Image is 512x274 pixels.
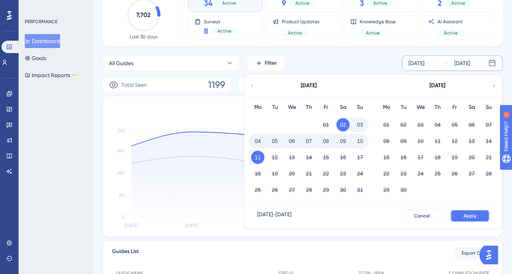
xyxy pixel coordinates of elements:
button: 28 [302,183,315,196]
div: Su [480,103,497,112]
div: Fr [446,103,463,112]
button: 22 [319,167,333,180]
tspan: 0 [122,214,125,220]
tspan: 240 [117,148,125,153]
iframe: UserGuiding AI Assistant Launcher [479,243,503,267]
div: [DATE] [429,81,445,90]
button: 26 [268,183,281,196]
button: 03 [353,118,367,131]
button: 30 [397,183,410,196]
span: Guides List [112,247,139,259]
button: 04 [431,118,444,131]
button: Dashboard [25,34,60,48]
button: 14 [482,134,495,148]
div: [DATE] [454,59,470,68]
span: Product Updates [282,19,319,25]
div: BETA [72,73,79,77]
button: Impact ReportsBETA [25,68,79,82]
span: Surveys [204,19,238,24]
button: 13 [285,151,298,164]
button: 08 [380,134,393,148]
button: 15 [380,151,393,164]
button: Cancel [401,210,443,222]
div: [DATE] - [DATE] [257,210,291,222]
button: 08 [319,134,333,148]
div: Th [429,103,446,112]
span: 8 [204,26,208,36]
button: 04 [251,134,264,148]
span: 1199 [208,79,225,91]
button: 12 [268,151,281,164]
text: 7,702 [136,11,150,19]
button: 11 [251,151,264,164]
button: 10 [353,134,367,148]
div: PERFORMANCE [25,19,57,25]
button: 06 [285,134,298,148]
tspan: 320 [117,128,125,133]
button: 07 [482,118,495,131]
div: We [283,103,300,112]
span: Active [217,28,231,34]
span: Active [444,30,458,36]
span: Knowledge Base [360,19,396,25]
span: Filter [265,59,277,68]
button: 16 [397,151,410,164]
span: Need Help? [18,2,48,11]
span: Apply [464,213,476,219]
div: [DATE] [409,59,424,68]
button: 20 [285,167,298,180]
button: 26 [448,167,461,180]
div: Sa [334,103,352,112]
button: 27 [465,167,478,180]
div: Tu [395,103,412,112]
button: 15 [319,151,333,164]
button: 14 [302,151,315,164]
button: 05 [448,118,461,131]
button: 19 [268,167,281,180]
button: 16 [336,151,350,164]
button: 09 [397,134,410,148]
div: Tu [266,103,283,112]
div: Sa [463,103,480,112]
button: 02 [397,118,410,131]
div: Su [352,103,369,112]
button: Filter [247,55,285,71]
button: 24 [414,167,427,180]
span: AI Assistant [438,19,464,25]
button: Apply [450,210,490,222]
button: 09 [336,134,350,148]
span: All Guides [109,59,133,68]
button: 18 [431,151,444,164]
button: 17 [414,151,427,164]
button: 13 [465,134,478,148]
div: We [412,103,429,112]
button: 25 [431,167,444,180]
button: 20 [465,151,478,164]
button: 07 [302,134,315,148]
button: 24 [353,167,367,180]
button: 17 [353,151,367,164]
div: Th [300,103,317,112]
button: 23 [336,167,350,180]
span: Active [288,30,302,36]
div: Mo [249,103,266,112]
div: 1 [54,4,56,10]
button: 22 [380,167,393,180]
button: 21 [302,167,315,180]
div: [DATE] [301,81,317,90]
button: 05 [268,134,281,148]
button: 03 [414,118,427,131]
button: Goals [25,51,46,65]
button: 28 [482,167,495,180]
tspan: 80 [119,192,125,198]
tspan: 160 [118,170,125,176]
span: Last 30 days [130,34,157,40]
span: Active [366,30,380,36]
button: All Guides [102,55,240,71]
span: Export CSV [462,250,486,256]
button: 01 [319,118,333,131]
button: 29 [319,183,333,196]
button: 18 [251,167,264,180]
button: 21 [482,151,495,164]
